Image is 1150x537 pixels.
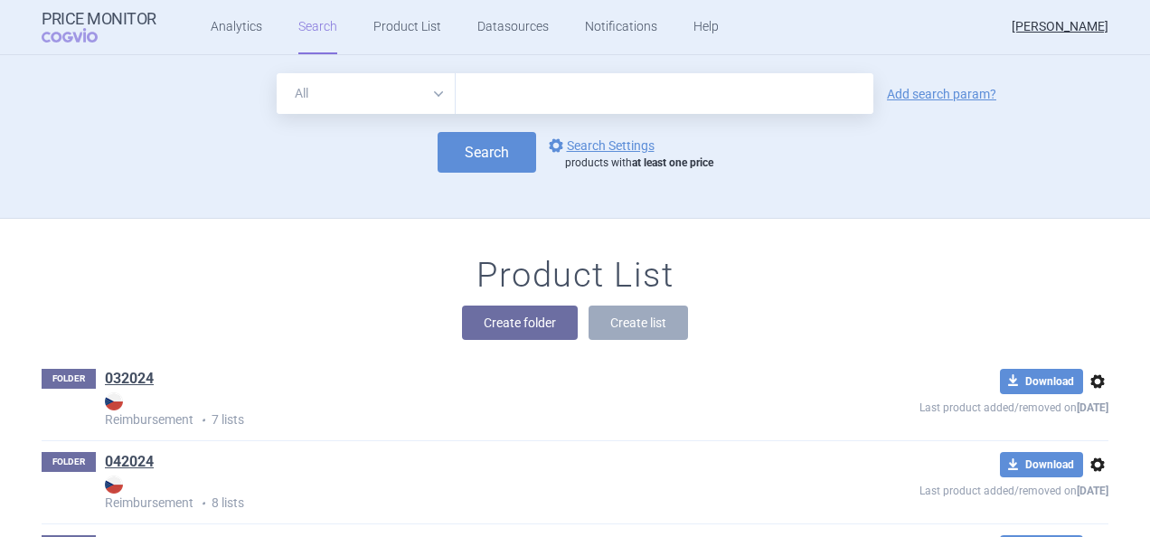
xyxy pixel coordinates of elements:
strong: Price Monitor [42,10,156,28]
button: Search [438,132,536,173]
strong: [DATE] [1077,485,1108,497]
a: Search Settings [545,135,655,156]
a: Add search param? [887,88,996,100]
span: COGVIO [42,28,123,42]
p: Last product added/removed on [788,394,1108,417]
button: Create list [589,306,688,340]
p: 7 lists [105,392,788,429]
button: Create folder [462,306,578,340]
p: FOLDER [42,369,96,389]
strong: [DATE] [1077,401,1108,414]
p: Last product added/removed on [788,477,1108,500]
img: CZ [105,392,123,410]
h1: Product List [476,255,674,297]
strong: Reimbursement [105,476,788,510]
a: 032024 [105,369,154,389]
img: CZ [105,476,123,494]
a: Price MonitorCOGVIO [42,10,156,44]
div: products with [565,156,713,171]
h1: 042024 [105,452,154,476]
p: FOLDER [42,452,96,472]
strong: at least one price [632,156,713,169]
strong: Reimbursement [105,392,788,427]
i: • [193,495,212,513]
p: 8 lists [105,476,788,513]
h1: 032024 [105,369,154,392]
button: Download [1000,369,1083,394]
a: 042024 [105,452,154,472]
button: Download [1000,452,1083,477]
i: • [193,411,212,429]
